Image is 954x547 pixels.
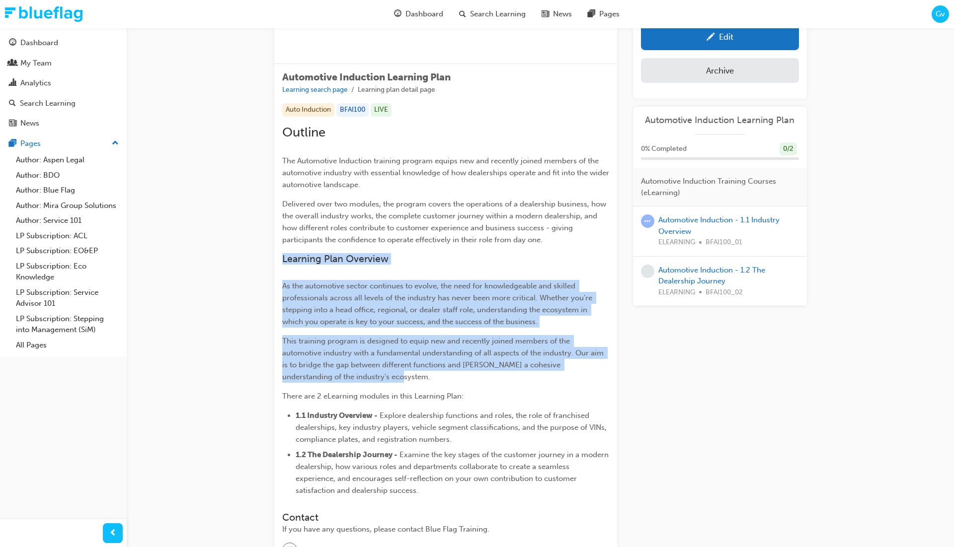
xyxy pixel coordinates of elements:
a: Author: Service 101 [12,213,123,228]
a: Dashboard [4,34,123,52]
div: News [20,118,39,129]
span: ELEARNING [658,287,695,298]
a: LP Subscription: EO&EP [12,243,123,259]
span: pages-icon [588,8,595,20]
a: Analytics [4,74,123,92]
span: pencil-icon [707,33,715,43]
a: My Team [4,54,123,72]
span: Delivered over two modules, the program covers the operations of a dealership business, how the o... [282,200,608,244]
span: search-icon [459,8,466,20]
span: Explore dealership functions and roles, the role of franchised dealerships, key industry players,... [296,411,609,444]
a: Author: Mira Group Solutions [12,198,123,213]
button: Archive [641,58,799,83]
h3: Contact [282,512,609,523]
span: news-icon [542,8,549,20]
div: 0 / 2 [780,142,797,156]
a: Learning search page [282,85,348,94]
button: DashboardMy TeamAnalyticsSearch LearningNews [4,32,123,135]
span: The Automotive Induction training program equips new and recently joined members of the automotiv... [282,156,611,189]
span: pages-icon [9,139,16,148]
span: News [553,8,572,20]
a: news-iconNews [534,4,580,24]
span: chart-icon [9,79,16,88]
span: prev-icon [109,527,117,540]
span: search-icon [9,99,16,108]
span: Learning Plan Overview [282,253,389,265]
span: Automotive Induction Training Courses (eLearning) [641,176,791,198]
span: Automotive Induction Learning Plan [282,71,451,83]
a: News [4,114,123,133]
a: Automotive Induction - 1.2 The Dealership Journey [658,266,765,286]
div: LIVE [371,103,392,117]
span: news-icon [9,119,16,128]
div: If you have any questions, please contact Blue Flag Training. [282,524,609,535]
div: Auto Induction [282,103,334,117]
a: Author: BDO [12,168,123,183]
button: Gv [932,5,949,23]
button: Pages [4,135,123,153]
span: 1.2 The Dealership Journey - [296,450,397,459]
span: Gv [936,8,945,20]
div: Dashboard [20,37,58,49]
div: Archive [706,66,734,75]
span: 0 % Completed [641,143,687,155]
span: BFAI100_01 [706,237,742,248]
span: BFAI100_02 [706,287,743,298]
span: 1.1 Industry Overview - [296,411,378,420]
span: Search Learning [470,8,526,20]
span: Dashboard [405,8,443,20]
div: Pages [20,138,41,149]
span: Pages [599,8,620,20]
a: Automotive Induction - 1.1 Industry Overview [658,215,780,236]
a: pages-iconPages [580,4,628,24]
a: LP Subscription: ACL [12,228,123,244]
a: LP Subscription: Stepping into Management (SiM) [12,311,123,338]
a: Automotive Induction Learning Plan [641,115,799,126]
a: guage-iconDashboard [386,4,451,24]
span: This training program is designed to equip new and recently joined members of the automotive indu... [282,337,606,381]
a: Author: Aspen Legal [12,152,123,168]
span: There are 2 eLearning modules in this Learning Plan: [282,392,464,401]
li: Learning plan detail page [358,84,435,96]
a: search-iconSearch Learning [451,4,534,24]
span: learningRecordVerb_NONE-icon [641,265,654,278]
div: Search Learning [20,98,76,109]
span: people-icon [9,59,16,68]
span: guage-icon [394,8,401,20]
span: Outline [282,125,325,140]
a: All Pages [12,338,123,353]
a: LP Subscription: Service Advisor 101 [12,285,123,311]
div: My Team [20,58,52,69]
span: Examine the key stages of the customer journey in a modern dealership, how various roles and depa... [296,450,611,495]
span: ELEARNING [658,237,695,248]
a: LP Subscription: Eco Knowledge [12,259,123,285]
span: As the automotive sector continues to evolve, the need for knowledgeable and skilled professional... [282,281,594,326]
div: Analytics [20,77,51,89]
span: up-icon [112,137,119,150]
a: Search Learning [4,94,123,113]
span: learningRecordVerb_ATTEMPT-icon [641,214,654,228]
div: Edit [719,32,733,42]
a: Author: Blue Flag [12,183,123,198]
img: Trak [5,6,82,22]
span: guage-icon [9,39,16,48]
a: Edit [641,23,799,50]
div: BFAI100 [336,103,369,117]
